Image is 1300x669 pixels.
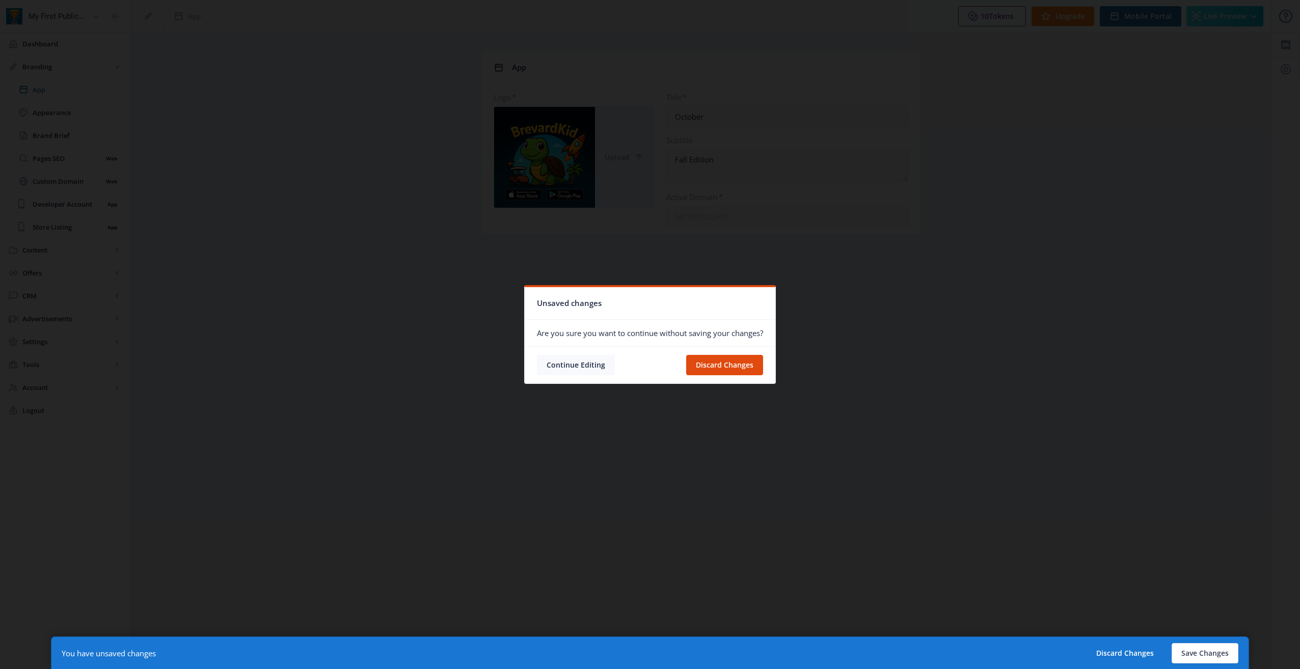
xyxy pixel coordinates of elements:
div: You have unsaved changes [62,648,156,658]
nb-card-body: Are you sure you want to continue without saving your changes? [525,320,775,346]
button: Continue Editing [537,355,615,375]
button: Discard Changes [686,355,763,375]
nb-card-header: Unsaved changes [525,287,775,320]
button: Save Changes [1172,643,1238,663]
button: Discard Changes [1087,643,1163,663]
